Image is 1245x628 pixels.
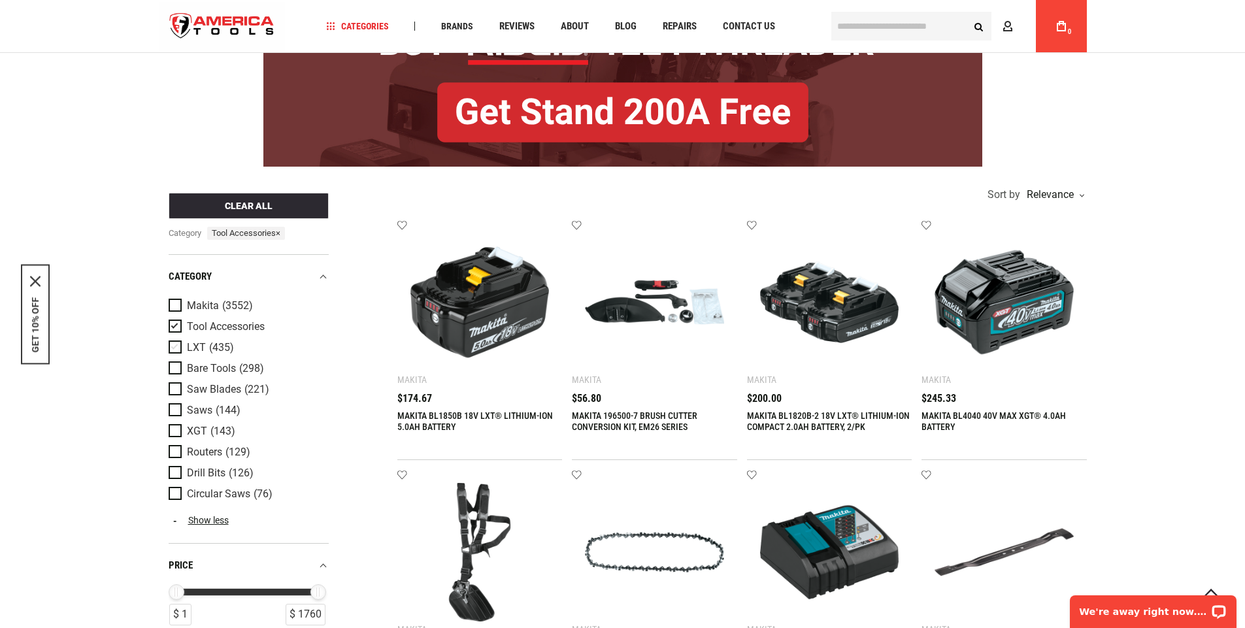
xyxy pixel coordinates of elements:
[169,382,325,397] a: Saw Blades (221)
[1068,28,1072,35] span: 0
[397,374,427,385] div: Makita
[609,18,642,35] a: Blog
[159,2,286,51] img: America Tools
[169,466,325,480] a: Drill Bits (126)
[760,233,899,372] img: MAKITA BL1820B-2 18V LXT® LITHIUM-ION COMPACT 2.0AH BATTERY, 2/PK
[229,468,254,479] span: (126)
[935,233,1074,372] img: MAKITA BL4040 40V MAX XGT® 4.0AH BATTERY
[410,233,550,372] img: MAKITA BL1850B 18V LXT® LITHIUM-ION 5.0AH BATTERY
[169,487,325,501] a: Circular Saws (76)
[326,22,389,31] span: Categories
[572,374,601,385] div: Makita
[30,276,41,286] svg: close icon
[187,321,265,333] span: Tool Accessories
[657,18,703,35] a: Repairs
[286,604,325,625] div: $ 1760
[615,22,637,31] span: Blog
[239,363,264,374] span: (298)
[207,227,285,240] span: Tool Accessories
[555,18,595,35] a: About
[187,363,236,374] span: Bare Tools
[169,361,325,376] a: Bare Tools (298)
[572,410,697,432] a: MAKITA 196500-7 BRUSH CUTTER CONVERSION KIT, EM26 SERIES
[441,22,473,31] span: Brands
[187,300,219,312] span: Makita
[921,410,1066,432] a: MAKITA BL4040 40V MAX XGT® 4.0AH BATTERY
[30,276,41,286] button: Close
[225,447,250,458] span: (129)
[499,22,535,31] span: Reviews
[187,342,206,354] span: LXT
[169,227,203,240] span: category
[747,374,776,385] div: Makita
[187,425,207,437] span: XGT
[410,483,550,622] img: MAKITA 123143-2 BRUSH CUTTER HARNESS
[717,18,781,35] a: Contact Us
[169,268,329,286] div: category
[493,18,540,35] a: Reviews
[935,483,1074,622] img: MAKITA 191V96-5 21
[921,393,956,404] span: $245.33
[572,393,601,404] span: $56.80
[169,604,191,625] div: $ 1
[187,384,241,395] span: Saw Blades
[169,514,329,526] a: Show less
[169,299,325,313] a: Makita (3552)
[747,410,910,432] a: MAKITA BL1820B-2 18V LXT® LITHIUM-ION COMPACT 2.0AH BATTERY, 2/PK
[1061,587,1245,628] iframe: LiveChat chat widget
[397,410,553,432] a: MAKITA BL1850B 18V LXT® LITHIUM-ION 5.0AH BATTERY
[169,403,325,418] a: Saws (144)
[921,374,951,385] div: Makita
[244,384,269,395] span: (221)
[169,193,329,219] button: Clear All
[276,228,280,238] span: ×
[187,446,222,458] span: Routers
[723,22,775,31] span: Contact Us
[254,489,273,500] span: (76)
[747,393,782,404] span: $200.00
[169,340,325,355] a: LXT (435)
[216,405,241,416] span: (144)
[159,2,286,51] a: store logo
[210,426,235,437] span: (143)
[760,483,899,622] img: MAKITA DC18RC 18V LXT® LITHIUM-ION RAPID OPTIMUM CHARGER
[169,557,329,574] div: price
[988,190,1020,200] span: Sort by
[187,467,225,479] span: Drill Bits
[663,22,697,31] span: Repairs
[1023,190,1084,200] div: Relevance
[187,488,250,500] span: Circular Saws
[967,14,991,39] button: Search
[169,320,325,334] a: Tool Accessories
[585,233,724,372] img: MAKITA 196500-7 BRUSH CUTTER CONVERSION KIT, EM26 SERIES
[209,342,234,354] span: (435)
[320,18,395,35] a: Categories
[30,297,41,352] button: GET 10% OFF
[397,393,432,404] span: $174.67
[222,301,253,312] span: (3552)
[169,445,325,459] a: Routers (129)
[435,18,479,35] a: Brands
[561,22,589,31] span: About
[585,483,724,622] img: MAKITA E-02440 12
[169,424,325,438] a: XGT (143)
[187,405,212,416] span: Saws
